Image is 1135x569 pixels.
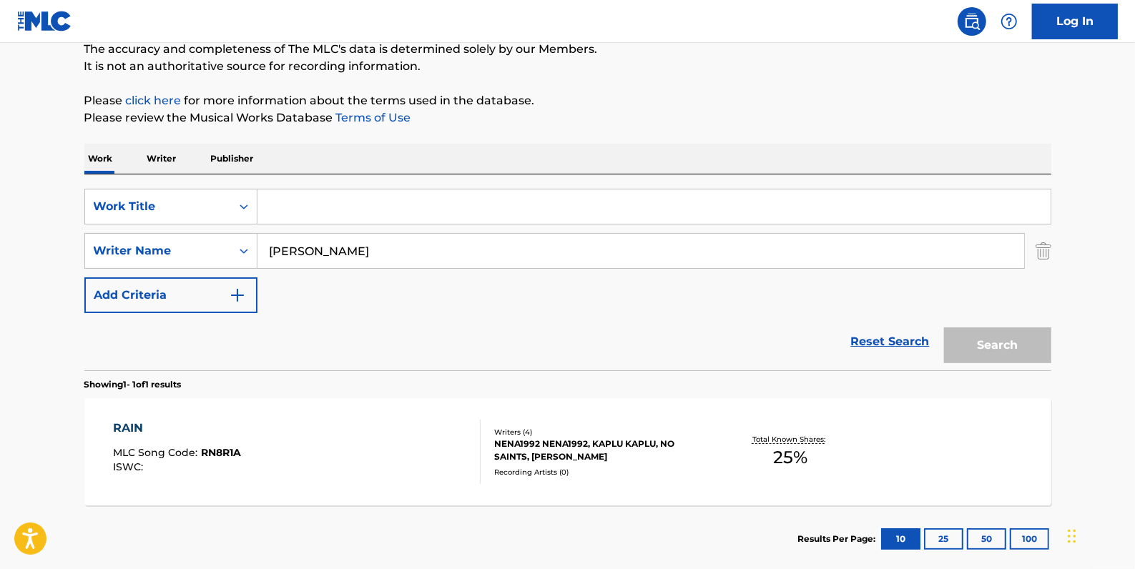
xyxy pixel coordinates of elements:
[94,198,222,215] div: Work Title
[995,7,1023,36] div: Help
[17,11,72,31] img: MLC Logo
[84,398,1051,505] a: RAINMLC Song Code:RN8R1AISWC:Writers (4)NENA1992 NENA1992, KAPLU KAPLU, NO SAINTS, [PERSON_NAME]R...
[207,144,258,174] p: Publisher
[844,326,937,357] a: Reset Search
[229,287,246,304] img: 9d2ae6d4665cec9f34b9.svg
[84,109,1051,127] p: Please review the Musical Works Database
[201,446,241,459] span: RN8R1A
[84,58,1051,75] p: It is not an authoritative source for recording information.
[113,446,201,459] span: MLC Song Code :
[924,528,963,550] button: 25
[963,13,981,30] img: search
[94,242,222,259] div: Writer Name
[333,111,411,124] a: Terms of Use
[494,427,710,437] div: Writers ( 4 )
[958,7,986,36] a: Public Search
[494,467,710,478] div: Recording Artists ( 0 )
[84,277,257,313] button: Add Criteria
[881,528,920,550] button: 10
[1010,528,1049,550] button: 100
[1068,515,1076,558] div: Drag
[126,94,182,107] a: click here
[752,434,829,445] p: Total Known Shares:
[84,92,1051,109] p: Please for more information about the terms used in the database.
[967,528,1006,550] button: 50
[1001,13,1018,30] img: help
[84,189,1051,370] form: Search Form
[84,144,117,174] p: Work
[494,437,710,463] div: NENA1992 NENA1992, KAPLU KAPLU, NO SAINTS, [PERSON_NAME]
[798,533,880,545] p: Results Per Page:
[113,420,241,437] div: RAIN
[113,460,147,473] span: ISWC :
[1063,500,1135,569] iframe: Chat Widget
[1032,4,1118,39] a: Log In
[773,445,807,470] span: 25 %
[84,41,1051,58] p: The accuracy and completeness of The MLC's data is determined solely by our Members.
[1036,233,1051,269] img: Delete Criterion
[143,144,181,174] p: Writer
[84,378,182,391] p: Showing 1 - 1 of 1 results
